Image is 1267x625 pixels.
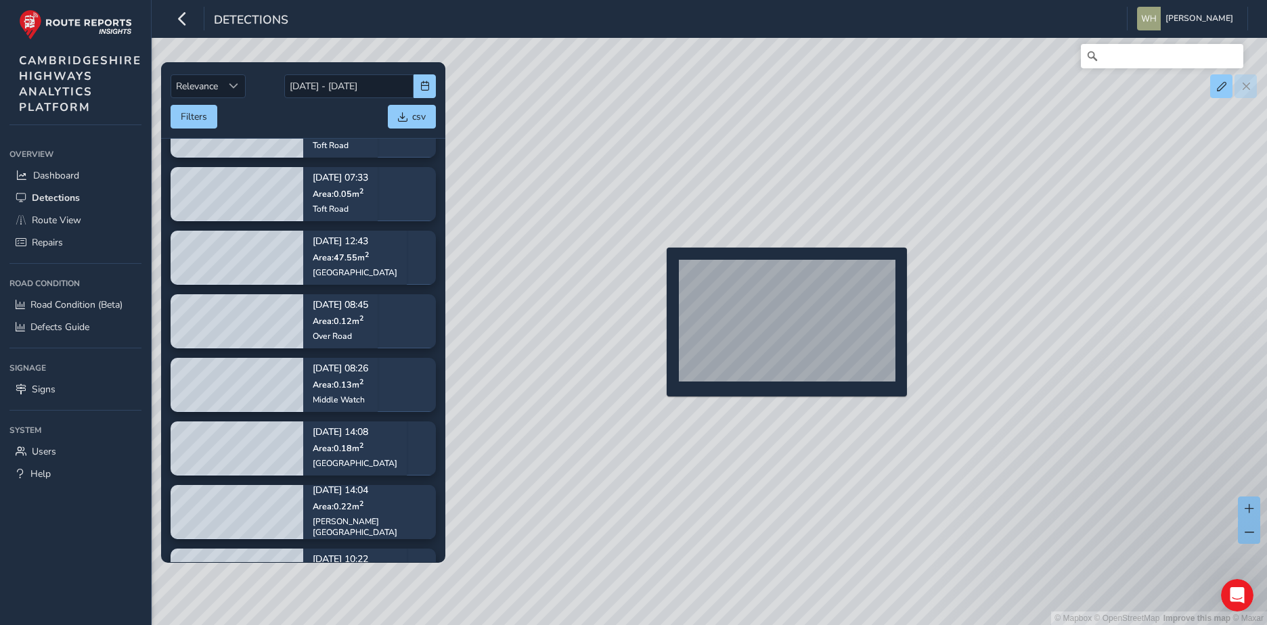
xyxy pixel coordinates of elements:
[9,316,141,338] a: Defects Guide
[9,209,141,231] a: Route View
[32,236,63,249] span: Repairs
[9,231,141,254] a: Repairs
[32,445,56,458] span: Users
[9,420,141,440] div: System
[313,252,369,263] span: Area: 47.55 m
[313,331,368,342] div: Over Road
[313,442,363,454] span: Area: 0.18 m
[33,169,79,182] span: Dashboard
[313,237,397,247] p: [DATE] 12:43
[313,486,426,496] p: [DATE] 14:04
[313,394,368,405] div: Middle Watch
[313,188,363,200] span: Area: 0.05 m
[1137,7,1238,30] button: [PERSON_NAME]
[313,379,363,390] span: Area: 0.13 m
[19,9,132,40] img: rr logo
[412,110,426,123] span: csv
[9,164,141,187] a: Dashboard
[1165,7,1233,30] span: [PERSON_NAME]
[313,458,397,469] div: [GEOGRAPHIC_DATA]
[32,191,80,204] span: Detections
[9,463,141,485] a: Help
[9,440,141,463] a: Users
[214,11,288,30] span: Detections
[9,144,141,164] div: Overview
[388,105,436,129] button: csv
[9,358,141,378] div: Signage
[30,467,51,480] span: Help
[171,75,223,97] span: Relevance
[9,294,141,316] a: Road Condition (Beta)
[359,440,363,450] sup: 2
[365,250,369,260] sup: 2
[313,174,368,183] p: [DATE] 07:33
[1081,44,1243,68] input: Search
[9,378,141,400] a: Signs
[32,383,55,396] span: Signs
[313,301,368,310] p: [DATE] 08:45
[9,187,141,209] a: Detections
[313,516,426,538] div: [PERSON_NAME][GEOGRAPHIC_DATA]
[359,313,363,323] sup: 2
[313,365,368,374] p: [DATE] 08:26
[359,499,363,509] sup: 2
[9,273,141,294] div: Road Condition
[171,105,217,129] button: Filters
[32,214,81,227] span: Route View
[313,555,397,565] p: [DATE] 10:22
[313,140,368,151] div: Toft Road
[313,428,397,438] p: [DATE] 14:08
[1221,579,1253,611] iframe: Intercom live chat
[313,501,363,512] span: Area: 0.22 m
[19,53,141,115] span: CAMBRIDGESHIRE HIGHWAYS ANALYTICS PLATFORM
[313,204,368,214] div: Toft Road
[359,377,363,387] sup: 2
[359,186,363,196] sup: 2
[30,298,123,311] span: Road Condition (Beta)
[30,321,89,333] span: Defects Guide
[1137,7,1161,30] img: diamond-layout
[223,75,245,97] div: Sort by Date
[313,315,363,327] span: Area: 0.12 m
[313,267,397,278] div: [GEOGRAPHIC_DATA]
